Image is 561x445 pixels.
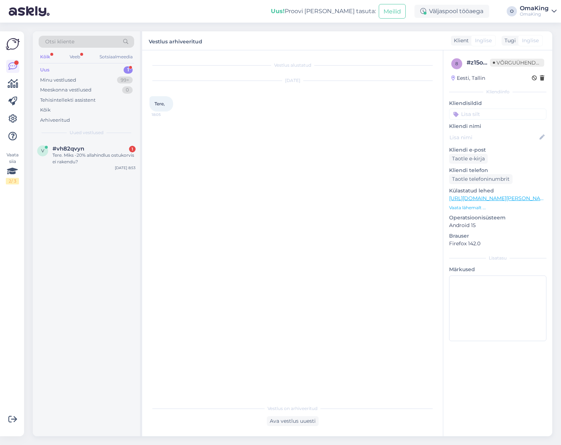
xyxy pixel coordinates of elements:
[457,75,485,81] font: Eesti, Tallin
[467,59,471,66] font: #
[504,37,516,44] font: Tugi
[486,89,510,94] font: Kliendiinfo
[449,109,546,120] input: Lisa silt
[520,11,541,17] font: OmaKing
[155,101,165,106] font: Tere,
[268,406,317,411] font: Vestlus on arhiveeritud
[40,107,51,113] font: Kõik
[285,78,300,83] font: [DATE]
[121,77,129,83] font: 99+
[270,418,316,424] font: Ava vestlus uuesti
[449,266,475,273] font: Märkused
[9,178,11,184] font: 2
[52,145,84,152] font: #vh82qvyn
[40,87,91,93] font: Meeskonna vestlused
[40,54,50,59] font: Kõik
[379,4,406,18] button: Meilid
[70,54,80,59] font: Veeb
[40,97,96,103] font: Tehisintellekti assistent
[449,167,488,173] font: Kliendi telefon
[449,147,486,153] font: Kliendi e-post
[383,8,401,15] font: Meilid
[449,195,550,202] a: [URL][DOMAIN_NAME][PERSON_NAME]
[449,100,482,106] font: Kliendisildid
[271,8,285,15] font: Uus!
[449,214,506,221] font: Operatsioonisüsteem
[152,112,161,117] font: 18:05
[285,8,376,15] font: Proovi [PERSON_NAME] tasuta:
[449,123,481,129] font: Kliendi nimi
[452,176,510,182] font: Taotle telefoninumbrit
[429,8,483,15] font: Väljaspool tööaega
[52,152,134,164] font: Tere. Miks -20% allahindlus ostukorvis ei rakendu?
[274,62,311,68] font: Vestlus alustatud
[449,233,469,239] font: Brauser
[449,240,480,247] font: Firefox 142.0
[449,187,494,194] font: Külastatud lehed
[40,117,70,123] font: Arhiveeritud
[149,38,202,45] font: Vestlus arhiveeritud
[496,59,553,66] font: Võrguühenduseta
[115,165,136,170] font: [DATE] 8:53
[127,67,129,73] font: 1
[475,37,492,44] font: Inglise
[45,38,74,45] font: Otsi kliente
[522,37,539,44] font: Inglise
[471,59,496,66] font: z15oxfp3
[40,77,76,83] font: Minu vestlused
[6,37,20,51] img: Askly logo
[520,5,549,12] font: OmaKing
[454,37,469,44] font: Klient
[132,147,133,152] font: 1
[70,130,104,135] font: Uued vestlused
[455,61,458,66] font: 8
[41,148,44,153] font: v
[449,222,476,229] font: Android 15
[449,205,486,210] font: Vaata lähemalt ...
[126,87,129,93] font: 0
[452,155,485,162] font: Taotle e-kirja
[510,8,514,14] font: O
[7,152,19,164] font: Vaata siia
[11,178,16,184] font: / 3
[100,54,133,59] font: Sotsiaalmeedia
[520,5,557,17] a: OmaKingOmaKing
[40,67,50,73] font: Uus
[449,133,538,141] input: Lisa nimi
[489,255,507,261] font: Lisatasu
